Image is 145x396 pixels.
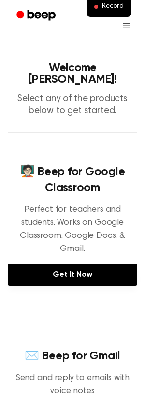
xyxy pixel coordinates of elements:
a: Beep [10,6,64,25]
h4: ✉️ Beep for Gmail [8,348,137,364]
a: Get It Now [8,264,137,286]
p: Select any of the products below to get started. [8,93,137,117]
button: Menu [118,17,135,34]
h1: Welcome [PERSON_NAME]! [8,62,137,85]
h4: 🧑🏻‍🏫 Beep for Google Classroom [8,164,137,196]
span: Record [102,2,124,11]
p: Perfect for teachers and students. Works on Google Classroom, Google Docs, & Gmail. [8,204,137,256]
